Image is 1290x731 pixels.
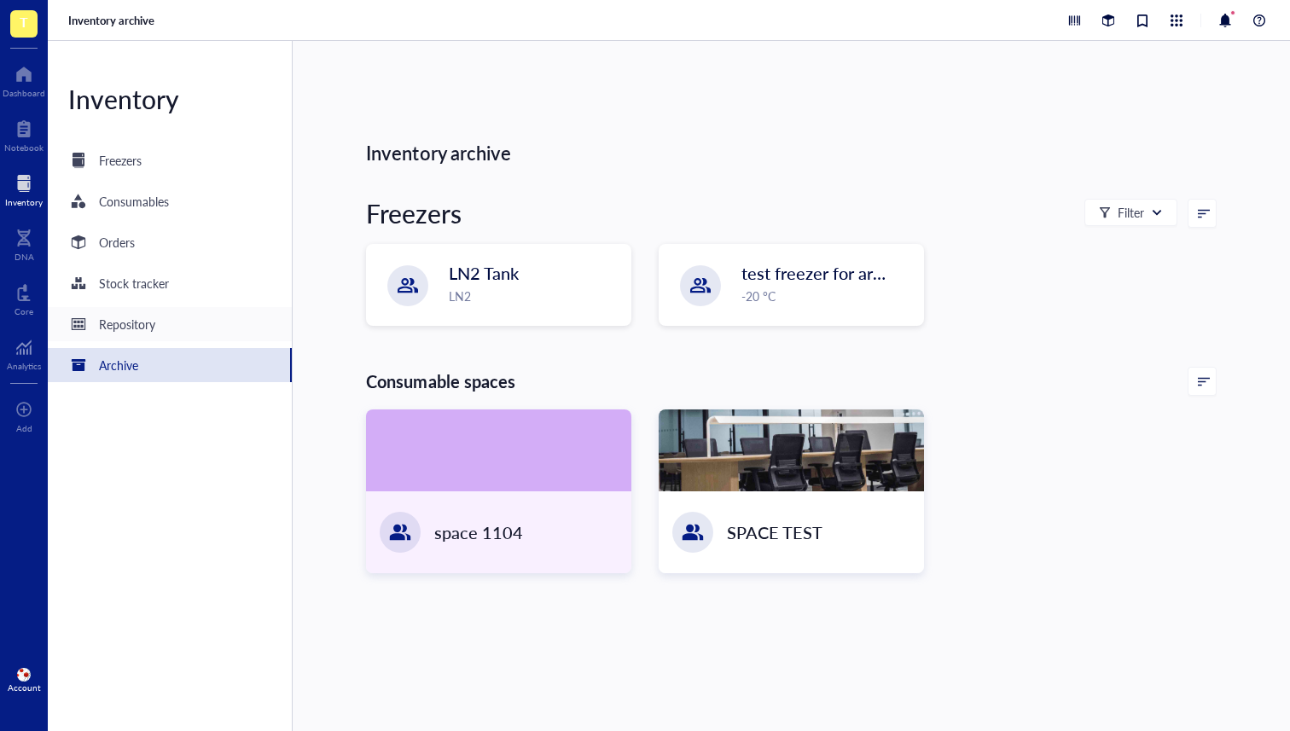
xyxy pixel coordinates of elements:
a: Archive [48,348,292,382]
div: Consumable spaces [366,368,515,395]
div: Inventory archive [366,136,1217,169]
a: Orders [48,225,292,259]
div: Inventory [48,82,292,116]
span: test freezer for archive [741,261,913,285]
a: Analytics [7,334,41,371]
div: Filter [1118,203,1144,222]
div: Analytics [7,361,41,371]
a: Stock tracker [48,266,292,300]
a: Repository [48,307,292,341]
a: Core [15,279,33,316]
div: Add [16,423,32,433]
div: Account [8,682,41,693]
div: SPACE TEST [727,520,822,544]
div: Archive [99,356,138,374]
a: Consumables [48,184,292,218]
div: Consumables [99,192,169,211]
a: Notebook [4,115,44,153]
a: Freezers [48,143,292,177]
span: T [20,11,28,32]
div: LN2 [449,287,620,305]
a: Inventory [5,170,43,207]
div: Freezers [99,151,142,170]
div: Orders [99,233,135,252]
a: Dashboard [3,61,45,98]
span: LN2 Tank [449,261,519,285]
div: Dashboard [3,88,45,98]
div: Notebook [4,142,44,153]
div: Repository [99,315,155,334]
div: Inventory [5,197,43,207]
div: Core [15,306,33,316]
div: Stock tracker [99,274,169,293]
div: -20 °C [741,287,913,305]
a: DNA [15,224,34,262]
div: Freezers [366,196,462,230]
div: space 1104 [434,520,523,544]
a: Inventory archive [68,13,158,28]
img: 0d38a47e-085d-4ae2-a406-c371b58e94d9.jpeg [17,668,31,682]
div: DNA [15,252,34,262]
